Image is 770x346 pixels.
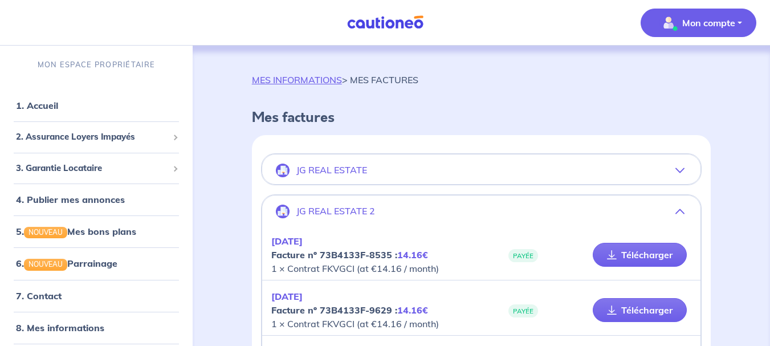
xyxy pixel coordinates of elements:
[5,188,188,211] div: 4. Publier mes annonces
[5,316,188,339] div: 8. Mes informations
[16,131,168,144] span: 2. Assurance Loyers Impayés
[252,73,418,87] p: > MES FACTURES
[271,291,303,302] em: [DATE]
[262,157,700,184] button: JG REAL ESTATE
[397,249,428,260] em: 14.16€
[296,206,375,217] p: JG REAL ESTATE 2
[276,205,290,218] img: illu_company.svg
[276,164,290,177] img: illu_company.svg
[5,157,188,180] div: 3. Garantie Locataire
[659,14,678,32] img: illu_account_valid_menu.svg
[252,109,711,126] h4: Mes factures
[593,243,687,267] a: Télécharger
[38,59,155,70] p: MON ESPACE PROPRIÉTAIRE
[593,298,687,322] a: Télécharger
[271,235,303,247] em: [DATE]
[296,165,367,176] p: JG REAL ESTATE
[5,126,188,148] div: 2. Assurance Loyers Impayés
[16,290,62,302] a: 7. Contact
[16,258,117,269] a: 6.NOUVEAUParrainage
[16,226,136,237] a: 5.NOUVEAUMes bons plans
[5,94,188,117] div: 1. Accueil
[271,249,428,260] strong: Facture nº 73B4133F-8535 :
[16,194,125,205] a: 4. Publier mes annonces
[271,234,482,275] p: 1 × Contrat FKVGCI (at €14.16 / month)
[508,249,538,262] span: PAYÉE
[5,252,188,275] div: 6.NOUVEAUParrainage
[271,304,428,316] strong: Facture nº 73B4133F-9629 :
[16,162,168,175] span: 3. Garantie Locataire
[508,304,538,317] span: PAYÉE
[16,322,104,333] a: 8. Mes informations
[5,284,188,307] div: 7. Contact
[641,9,756,37] button: illu_account_valid_menu.svgMon compte
[5,220,188,243] div: 5.NOUVEAUMes bons plans
[16,100,58,111] a: 1. Accueil
[682,16,735,30] p: Mon compte
[262,198,700,225] button: JG REAL ESTATE 2
[397,304,428,316] em: 14.16€
[343,15,428,30] img: Cautioneo
[271,290,482,331] p: 1 × Contrat FKVGCI (at €14.16 / month)
[252,74,342,86] a: MES INFORMATIONS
